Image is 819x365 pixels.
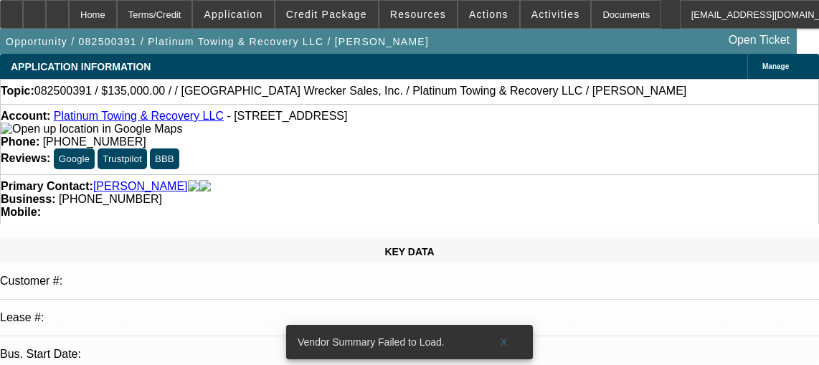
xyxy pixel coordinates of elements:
a: [PERSON_NAME] [93,180,188,193]
strong: Primary Contact: [1,180,93,193]
span: Credit Package [286,9,367,20]
strong: Mobile: [1,206,41,218]
span: KEY DATA [384,246,434,257]
img: Open up location in Google Maps [1,123,182,136]
span: [PHONE_NUMBER] [43,136,146,148]
span: Actions [469,9,508,20]
button: X [481,329,527,355]
button: Activities [521,1,591,28]
a: Platinum Towing & Recovery LLC [54,110,224,122]
span: Opportunity / 082500391 / Platinum Towing & Recovery LLC / [PERSON_NAME] [6,36,429,47]
strong: Phone: [1,136,39,148]
button: Trustpilot [98,148,146,169]
button: BBB [150,148,179,169]
span: [PHONE_NUMBER] [59,193,162,205]
button: Application [193,1,273,28]
span: Resources [390,9,446,20]
span: X [501,336,508,348]
strong: Account: [1,110,50,122]
button: Google [54,148,95,169]
img: linkedin-icon.png [199,180,211,193]
button: Actions [458,1,519,28]
span: - [STREET_ADDRESS] [227,110,347,122]
button: Resources [379,1,457,28]
a: Open Ticket [723,28,795,52]
span: Manage [762,62,789,70]
img: facebook-icon.png [188,180,199,193]
strong: Reviews: [1,152,50,164]
strong: Topic: [1,85,34,98]
button: Credit Package [275,1,378,28]
span: 082500391 / $135,000.00 / / [GEOGRAPHIC_DATA] Wrecker Sales, Inc. / Platinum Towing & Recovery LL... [34,85,686,98]
a: View Google Maps [1,123,182,135]
span: Application [204,9,262,20]
span: APPLICATION INFORMATION [11,61,151,72]
strong: Business: [1,193,55,205]
span: Activities [531,9,580,20]
div: Vendor Summary Failed to Load. [286,325,481,359]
